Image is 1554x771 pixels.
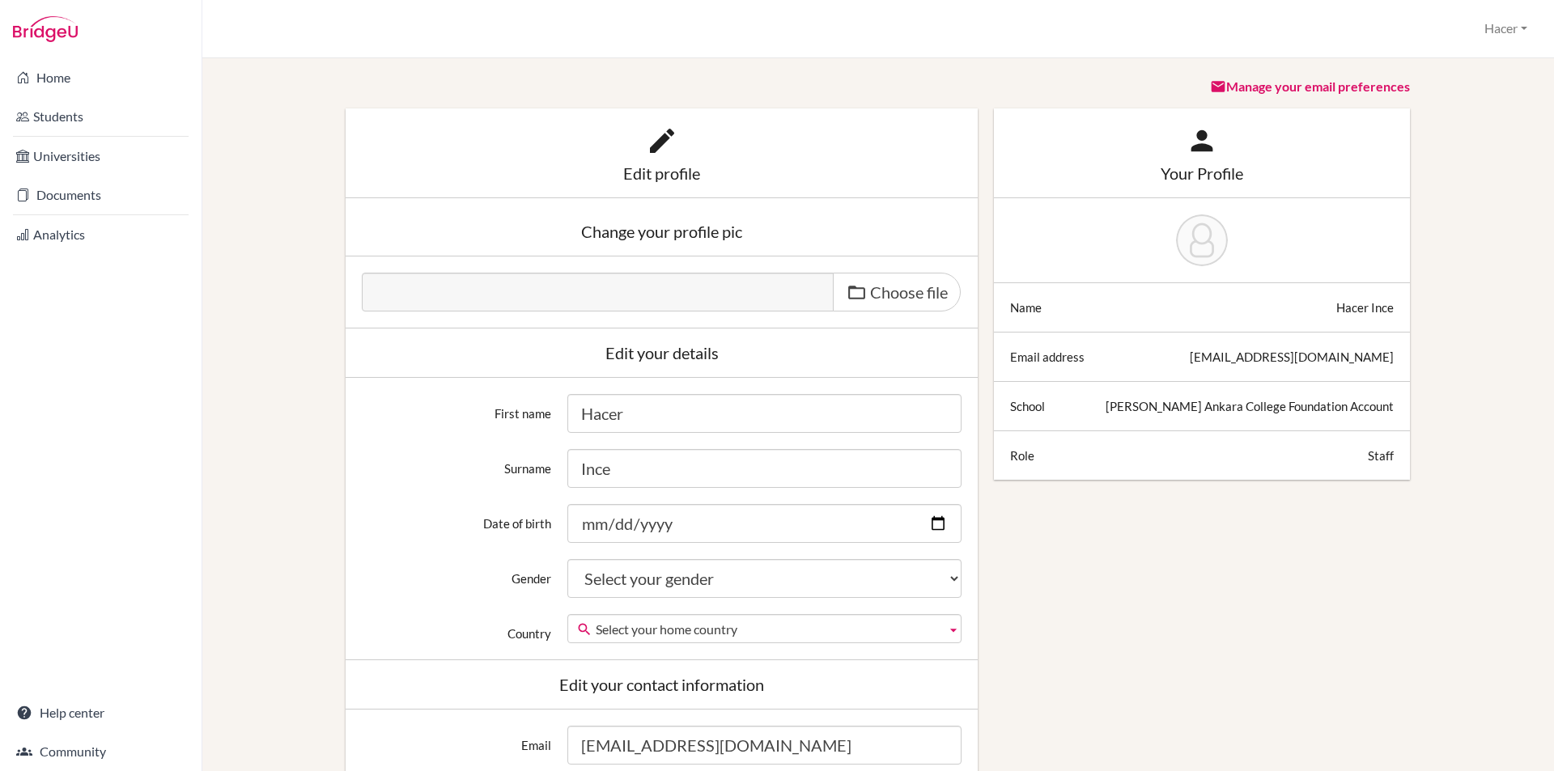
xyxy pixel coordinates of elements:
label: Email [354,726,559,753]
div: Role [1010,447,1034,464]
a: Help center [3,697,198,729]
label: Country [354,614,559,642]
span: Select your home country [596,615,940,644]
div: Hacer Ince [1336,299,1394,316]
a: Community [3,735,198,768]
div: Staff [1368,447,1394,464]
label: Date of birth [354,504,559,532]
div: Name [1010,299,1042,316]
a: Manage your email preferences [1210,78,1410,94]
div: Your Profile [1010,165,1394,181]
label: Gender [354,559,559,587]
a: Home [3,61,198,94]
div: Email address [1010,349,1085,365]
label: Surname [354,449,559,477]
span: Choose file [870,282,948,302]
div: Edit profile [362,165,962,181]
div: [PERSON_NAME] Ankara College Foundation Account [1106,398,1394,414]
img: Bridge-U [13,16,78,42]
a: Students [3,100,198,133]
div: School [1010,398,1045,414]
div: Edit your contact information [362,676,962,693]
a: Analytics [3,218,198,251]
div: Edit your details [362,345,962,361]
a: Universities [3,140,198,172]
img: Hacer Ince [1176,214,1228,266]
a: Documents [3,179,198,211]
div: Change your profile pic [362,223,962,239]
div: [EMAIL_ADDRESS][DOMAIN_NAME] [1190,349,1394,365]
button: Hacer [1477,14,1535,44]
label: First name [354,394,559,422]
